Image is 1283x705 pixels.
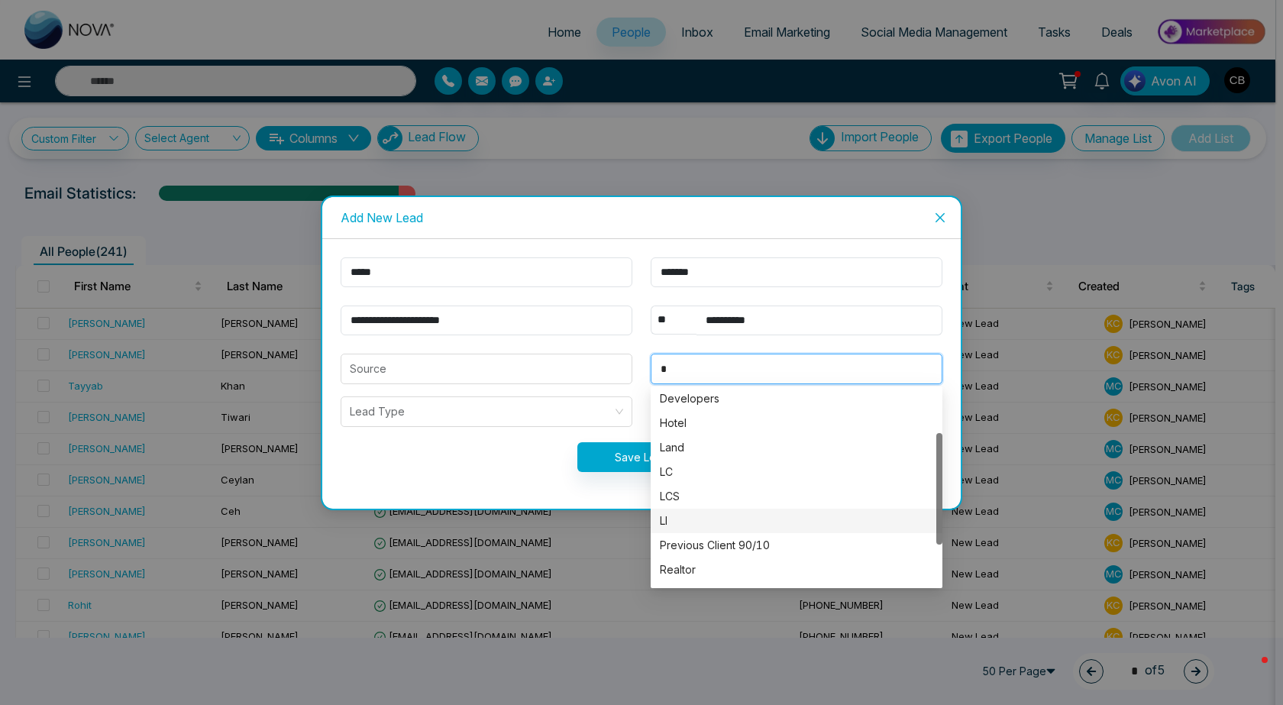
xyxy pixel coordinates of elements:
div: Seller [651,582,942,606]
div: Developers [660,390,933,407]
div: Add New Lead [341,209,942,226]
button: Close [919,197,961,238]
div: LCS [660,488,933,505]
div: Hotel [660,415,933,432]
div: Hotel [651,411,942,435]
div: LCS [651,484,942,509]
div: Land [660,439,933,456]
button: Save Lead [577,442,706,472]
div: LI [660,513,933,529]
iframe: Intercom live chat [1231,653,1268,690]
div: LC [660,464,933,480]
span: close [934,212,946,224]
div: Realtor [651,558,942,582]
div: LI [651,509,942,533]
div: Developers [651,386,942,411]
div: Realtor [660,561,933,578]
div: Previous Client 90/10 [651,533,942,558]
div: LC [651,460,942,484]
div: Previous Client 90/10 [660,537,933,554]
div: Land [651,435,942,460]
